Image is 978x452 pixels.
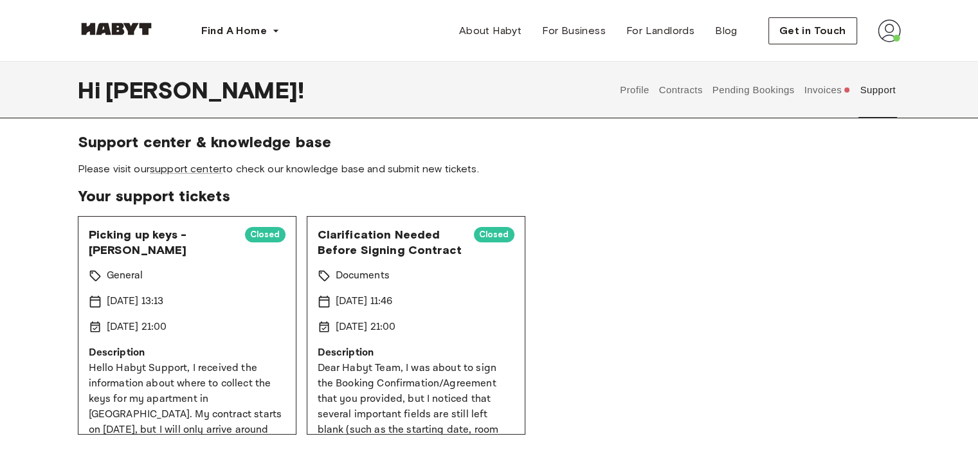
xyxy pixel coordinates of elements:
p: General [107,268,143,284]
p: [DATE] 13:13 [107,294,164,309]
a: About Habyt [449,18,532,44]
span: Your support tickets [78,186,901,206]
span: [PERSON_NAME] ! [105,77,304,104]
img: Habyt [78,23,155,35]
a: For Landlords [616,18,705,44]
button: Pending Bookings [711,62,796,118]
div: user profile tabs [615,62,901,118]
img: avatar [878,19,901,42]
button: Get in Touch [768,17,857,44]
span: Blog [715,23,738,39]
span: Please visit our to check our knowledge base and submit new tickets. [78,162,901,176]
p: [DATE] 21:00 [107,320,167,335]
span: Find A Home [201,23,267,39]
button: Find A Home [191,18,290,44]
span: Picking up keys - [PERSON_NAME] [89,227,235,258]
p: Documents [336,268,390,284]
p: Description [318,345,514,361]
button: Support [858,62,898,118]
span: For Landlords [626,23,694,39]
button: Contracts [657,62,704,118]
p: [DATE] 11:46 [336,294,393,309]
span: Support center & knowledge base [78,132,901,152]
span: Clarification Needed Before Signing Contract [318,227,464,258]
p: Description [89,345,285,361]
span: For Business [542,23,606,39]
span: Hi [78,77,105,104]
button: Profile [619,62,651,118]
span: About Habyt [459,23,521,39]
a: Blog [705,18,748,44]
a: For Business [532,18,616,44]
a: support center [150,163,222,175]
button: Invoices [802,62,852,118]
p: [DATE] 21:00 [336,320,396,335]
span: Closed [245,228,285,241]
span: Get in Touch [779,23,846,39]
span: Closed [474,228,514,241]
